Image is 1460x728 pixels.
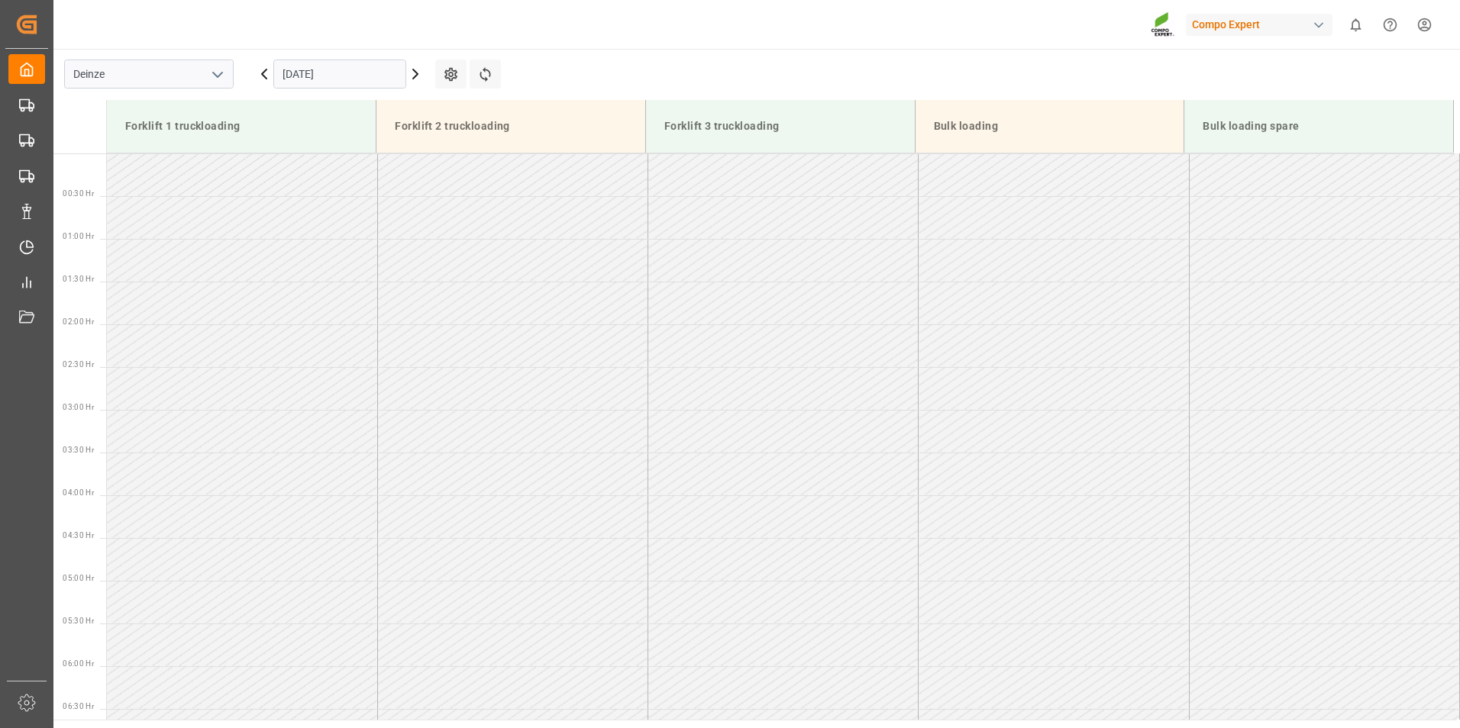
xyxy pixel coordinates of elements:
[658,112,903,140] div: Forklift 3 truckloading
[63,189,94,198] span: 00:30 Hr
[63,617,94,625] span: 05:30 Hr
[63,403,94,411] span: 03:00 Hr
[64,60,234,89] input: Type to search/select
[119,112,363,140] div: Forklift 1 truckloading
[389,112,633,140] div: Forklift 2 truckloading
[1373,8,1407,42] button: Help Center
[1197,112,1441,140] div: Bulk loading spare
[63,446,94,454] span: 03:30 Hr
[1339,8,1373,42] button: show 0 new notifications
[63,659,94,668] span: 06:00 Hr
[205,63,228,86] button: open menu
[1186,14,1332,36] div: Compo Expert
[63,360,94,369] span: 02:30 Hr
[1186,10,1339,39] button: Compo Expert
[1151,11,1175,38] img: Screenshot%202023-09-29%20at%2010.02.21.png_1712312052.png
[63,488,94,497] span: 04:00 Hr
[63,232,94,240] span: 01:00 Hr
[273,60,406,89] input: DD.MM.YYYY
[63,275,94,283] span: 01:30 Hr
[63,702,94,710] span: 06:30 Hr
[63,574,94,582] span: 05:00 Hr
[63,317,94,326] span: 02:00 Hr
[63,531,94,540] span: 04:30 Hr
[928,112,1172,140] div: Bulk loading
